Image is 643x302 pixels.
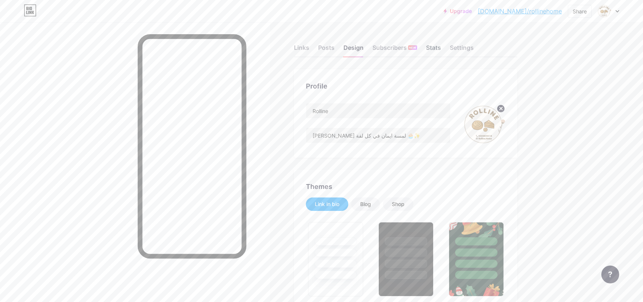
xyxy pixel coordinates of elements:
[315,200,339,208] div: Link in bio
[294,43,309,57] div: Links
[306,128,450,143] input: Bio
[306,81,505,91] div: Profile
[463,103,505,146] img: rollinehome
[306,181,505,192] div: Themes
[409,45,416,50] span: NEW
[372,43,417,57] div: Subscribers
[444,8,472,14] a: Upgrade
[318,43,335,57] div: Posts
[343,43,364,57] div: Design
[426,43,441,57] div: Stats
[478,7,562,16] a: [DOMAIN_NAME]/rollinehome
[360,200,371,208] div: Blog
[392,200,404,208] div: Shop
[597,4,611,18] img: rollinehome
[450,43,474,57] div: Settings
[573,7,587,15] div: Share
[306,103,450,118] input: Name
